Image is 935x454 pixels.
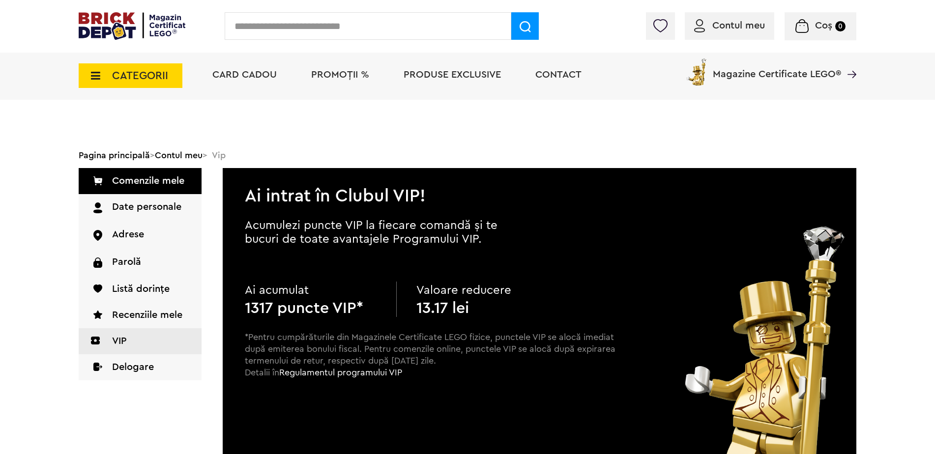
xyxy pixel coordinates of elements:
[713,57,841,79] span: Magazine Certificate LEGO®
[416,282,548,299] p: Valoare reducere
[79,168,202,194] a: Comenzile mele
[155,151,203,160] a: Contul meu
[815,21,832,30] span: Coș
[79,194,202,222] a: Date personale
[835,21,846,31] small: 0
[245,331,616,396] p: *Pentru cumpărăturile din Magazinele Certificate LEGO fizice, punctele VIP se alocă imediat după ...
[223,168,856,205] h2: Ai intrat în Clubul VIP!
[416,300,469,316] b: 13.17 lei
[212,70,277,80] a: Card Cadou
[712,21,765,30] span: Contul meu
[79,222,202,249] a: Adrese
[79,302,202,328] a: Recenziile mele
[245,219,530,246] p: Acumulezi puncte VIP la fiecare comandă și te bucuri de toate avantajele Programului VIP.
[404,70,501,80] a: Produse exclusive
[279,368,402,377] a: Regulamentul programului VIP
[79,151,150,160] a: Pagina principală
[694,21,765,30] a: Contul meu
[79,354,202,380] a: Delogare
[79,142,856,168] div: > > Vip
[79,276,202,302] a: Listă dorințe
[79,328,202,354] a: VIP
[841,57,856,66] a: Magazine Certificate LEGO®
[535,70,582,80] a: Contact
[245,282,377,299] p: Ai acumulat
[311,70,369,80] a: PROMOȚII %
[112,70,168,81] span: CATEGORII
[79,249,202,276] a: Parolă
[245,300,363,316] b: 1317 puncte VIP*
